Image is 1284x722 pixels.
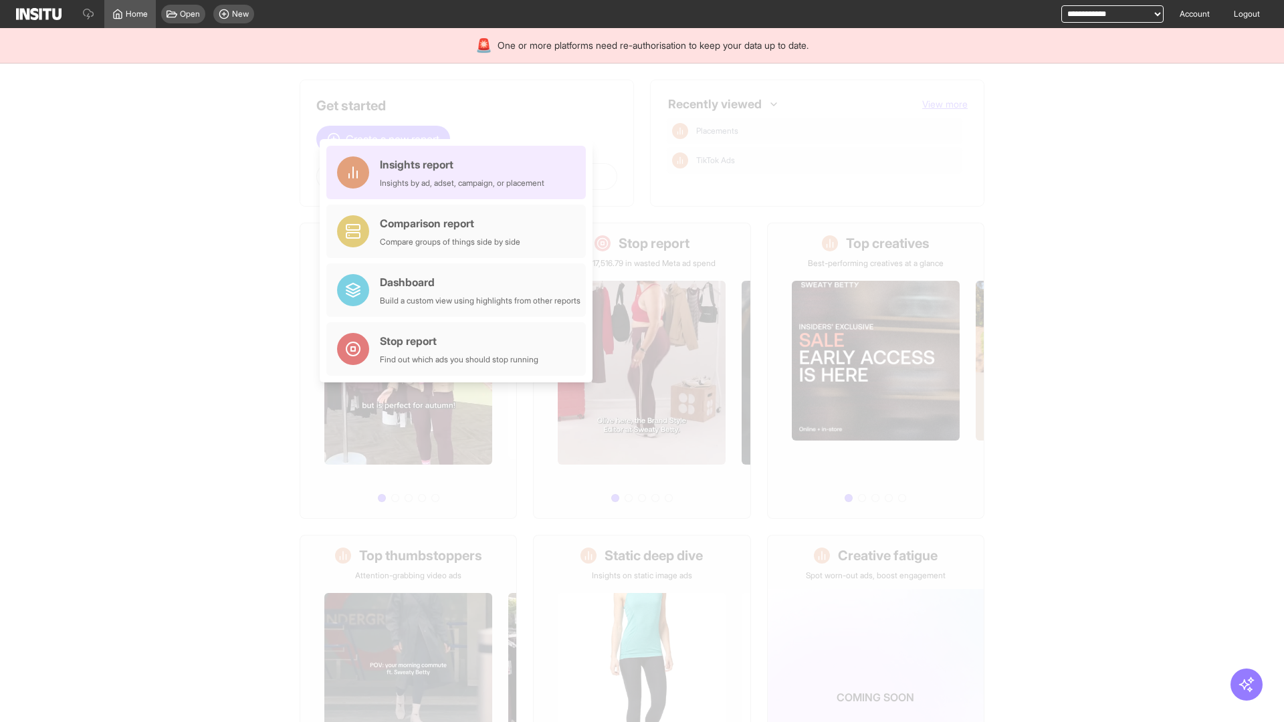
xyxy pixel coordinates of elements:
[380,178,544,189] div: Insights by ad, adset, campaign, or placement
[380,274,580,290] div: Dashboard
[380,156,544,172] div: Insights report
[475,36,492,55] div: 🚨
[232,9,249,19] span: New
[380,295,580,306] div: Build a custom view using highlights from other reports
[380,333,538,349] div: Stop report
[498,39,809,52] span: One or more platforms need re-authorisation to keep your data up to date.
[380,354,538,365] div: Find out which ads you should stop running
[16,8,62,20] img: Logo
[180,9,200,19] span: Open
[126,9,148,19] span: Home
[380,215,520,231] div: Comparison report
[380,237,520,247] div: Compare groups of things side by side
